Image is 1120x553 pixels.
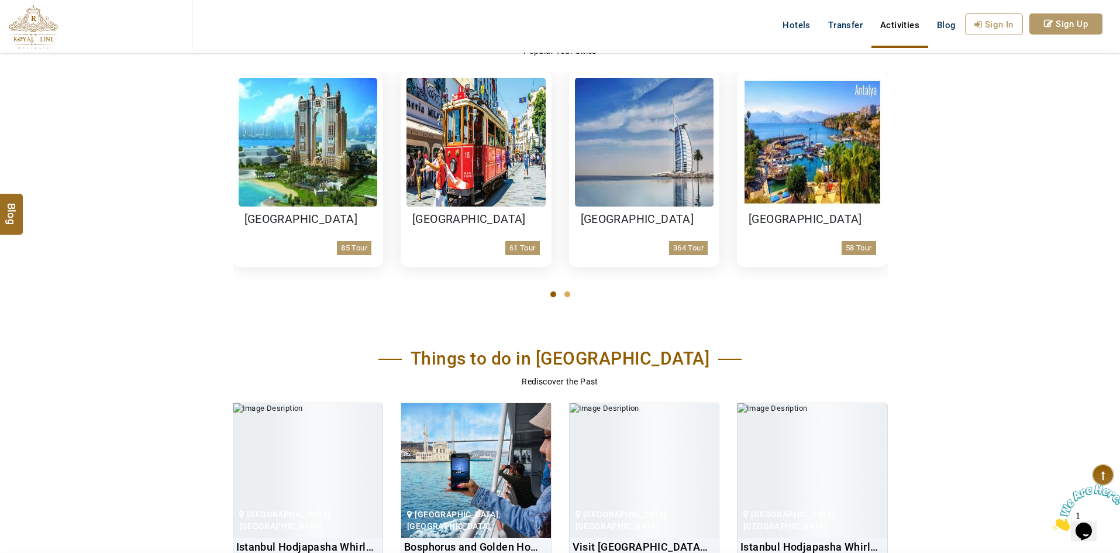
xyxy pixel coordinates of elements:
[743,510,837,531] span: [GEOGRAPHIC_DATA], [GEOGRAPHIC_DATA]
[1047,480,1120,535] iframe: chat widget
[401,72,552,266] a: [GEOGRAPHIC_DATA]61 Tour
[412,212,540,226] h3: [GEOGRAPHIC_DATA]
[937,20,956,30] span: Blog
[749,212,876,226] h3: [GEOGRAPHIC_DATA]
[401,403,551,538] img: Image Desription
[233,72,384,266] a: [GEOGRAPHIC_DATA]85 Tour
[505,241,540,255] p: 61 Tour
[581,212,708,226] h3: [GEOGRAPHIC_DATA]
[871,13,928,37] a: Activities
[233,403,383,538] img: Image Desription
[1029,13,1102,35] a: Sign Up
[239,510,333,531] span: [GEOGRAPHIC_DATA], [GEOGRAPHIC_DATA]
[737,72,888,266] a: [GEOGRAPHIC_DATA]58 Tour
[774,13,819,37] a: Hotels
[965,13,1023,35] a: Sign In
[819,13,871,37] a: Transfer
[378,348,742,369] h2: Things to do in [GEOGRAPHIC_DATA]
[738,403,887,538] img: Image Desription
[4,202,19,212] span: Blog
[569,72,720,266] a: [GEOGRAPHIC_DATA]364 Tour
[570,403,719,538] img: Image Desription
[5,5,9,15] span: 1
[842,241,876,255] p: 58 Tour
[928,13,965,37] a: Blog
[669,241,708,255] p: 364 Tour
[244,212,372,226] h3: [GEOGRAPHIC_DATA]
[337,241,371,255] p: 85 Tour
[575,510,669,531] span: [GEOGRAPHIC_DATA], [GEOGRAPHIC_DATA]
[233,375,888,388] p: Rediscover the Past
[407,510,501,531] span: [GEOGRAPHIC_DATA], [GEOGRAPHIC_DATA]
[9,5,58,49] img: The Royal Line Holidays
[5,5,77,51] img: Chat attention grabber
